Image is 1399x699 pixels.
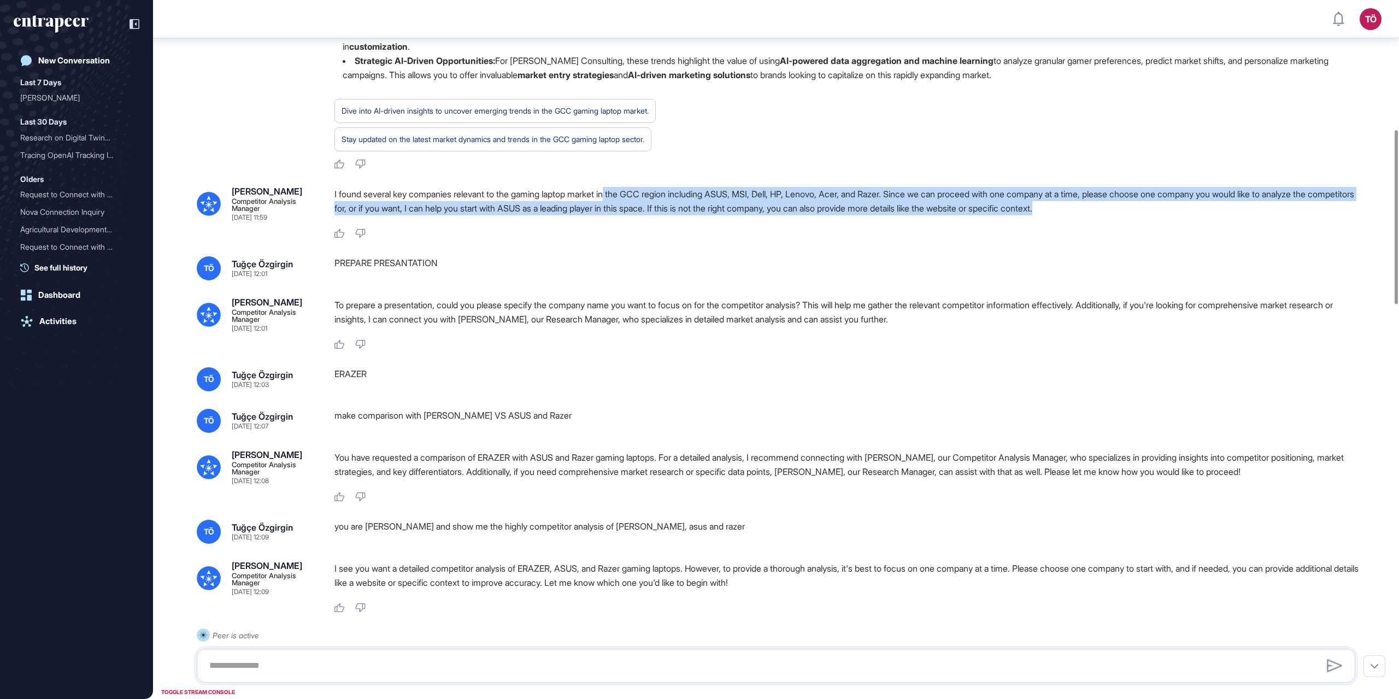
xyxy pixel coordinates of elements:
[232,187,302,196] div: [PERSON_NAME]
[232,325,267,332] div: [DATE] 12:01
[232,534,269,541] div: [DATE] 12:09
[334,367,1364,391] div: ERAZER
[232,461,317,475] div: Competitor Analysis Manager
[20,76,61,89] div: Last 7 Days
[334,187,1364,215] p: I found several key companies relevant to the gaming laptop market in the GCC region including AS...
[38,290,80,300] div: Dashboard
[14,310,139,332] a: Activities
[334,256,1364,280] div: PREPARE PRESANTATION
[20,173,44,186] div: Olders
[20,89,133,107] div: Nash
[334,561,1364,590] p: I see you want a detailed competitor analysis of ERAZER, ASUS, and Razer gaming laptops. However,...
[14,284,139,306] a: Dashboard
[334,25,1364,54] li: A global trend shows a significant shift towards over desktops due to their versatility for both ...
[780,55,994,66] strong: AI-powered data aggregation and machine learning
[20,203,133,221] div: Nova Connection Inquiry
[20,238,124,256] div: Request to Connect with R...
[204,375,214,384] span: TÖ
[518,69,614,80] strong: market entry strategies
[20,146,124,164] div: Tracing OpenAI Tracking I...
[20,186,133,203] div: Request to Connect with Nova
[232,561,302,570] div: [PERSON_NAME]
[232,371,293,379] div: Tuğçe Özgirgin
[20,89,124,107] div: [PERSON_NAME]
[232,260,293,268] div: Tuğçe Özgirgin
[204,264,214,273] span: TÖ
[334,450,1364,479] p: You have requested a comparison of ERAZER with ASUS and Razer gaming laptops. For a detailed anal...
[232,478,269,484] div: [DATE] 12:08
[20,238,133,256] div: Request to Connect with Reese
[204,527,214,536] span: TÖ
[20,221,133,238] div: Agricultural Developments in Turkey: News from the Past Year
[232,271,267,277] div: [DATE] 12:01
[20,115,67,128] div: Last 30 Days
[20,221,124,238] div: Agricultural Developments...
[355,55,495,66] strong: Strategic AI-Driven Opportunities:
[232,423,268,430] div: [DATE] 12:07
[232,214,267,221] div: [DATE] 11:59
[20,186,124,203] div: Request to Connect with N...
[628,69,750,80] strong: AI-driven marketing solutions
[39,316,77,326] div: Activities
[14,50,139,72] a: New Conversation
[232,309,317,323] div: Competitor Analysis Manager
[349,41,408,52] strong: customization
[232,298,302,307] div: [PERSON_NAME]
[38,56,110,66] div: New Conversation
[232,589,269,595] div: [DATE] 12:09
[334,298,1364,326] p: To prepare a presentation, could you please specify the company name you want to focus on for the...
[334,409,1364,433] div: make comparison with [PERSON_NAME] VS ASUS and Razer
[158,685,238,699] div: TOGGLE STREAM CONSOLE
[232,381,269,388] div: [DATE] 12:03
[1360,8,1382,30] button: TÖ
[213,628,259,642] div: Peer is active
[232,450,302,459] div: [PERSON_NAME]
[342,132,644,146] div: Stay updated on the latest market dynamics and trends in the GCC gaming laptop sector.
[14,15,89,33] div: entrapeer-logo
[334,54,1364,82] li: For [PERSON_NAME] Consulting, these trends highlight the value of using to analyze granular gamer...
[20,146,133,164] div: Tracing OpenAI Tracking Information
[20,262,139,273] a: See full history
[342,104,649,118] div: Dive into AI-driven insights to uncover emerging trends in the GCC gaming laptop market.
[232,572,317,586] div: Competitor Analysis Manager
[232,412,293,421] div: Tuğçe Özgirgin
[232,523,293,532] div: Tuğçe Özgirgin
[20,129,124,146] div: Research on Digital Twins...
[20,129,133,146] div: Research on Digital Twins News from April 2025 to Present
[334,520,1364,544] div: you are [PERSON_NAME] and show me the highly competitor analysis of [PERSON_NAME], asus and razer
[20,203,124,221] div: Nova Connection Inquiry
[232,198,317,212] div: Competitor Analysis Manager
[204,416,214,425] span: TÖ
[34,262,87,273] span: See full history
